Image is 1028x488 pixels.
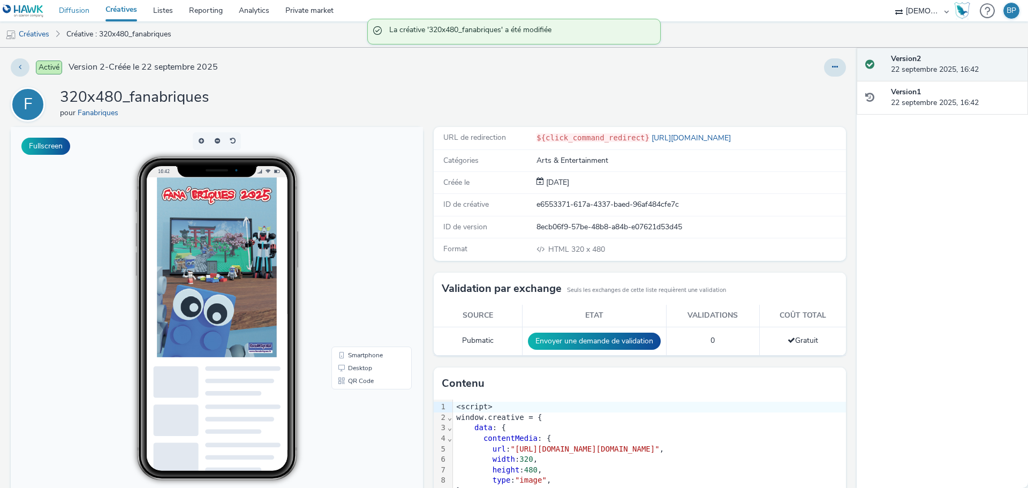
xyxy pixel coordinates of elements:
[474,423,493,432] span: data
[443,155,479,166] span: Catégories
[453,402,846,412] div: <script>
[544,177,569,188] div: Création 22 septembre 2025, 16:42
[337,225,372,231] span: Smartphone
[434,433,447,444] div: 4
[536,222,845,232] div: 8ecb06f9-57be-48b8-a84b-e07621d53d45
[453,423,846,433] div: : {
[891,54,1019,76] div: 22 septembre 2025, 16:42
[536,199,845,210] div: e6553371-617a-4337-baed-96af484cfe7c
[453,475,846,486] div: : ,
[483,434,538,442] span: contentMedia
[337,238,361,244] span: Desktop
[434,327,522,355] td: Pubmatic
[434,423,447,433] div: 3
[547,244,605,254] span: 320 x 480
[323,247,399,260] li: QR Code
[434,454,447,465] div: 6
[434,305,522,327] th: Source
[528,333,661,350] button: Envoyer une demande de validation
[36,61,62,74] span: Activé
[522,305,666,327] th: Etat
[323,222,399,235] li: Smartphone
[954,2,970,19] img: Hawk Academy
[78,108,123,118] a: Fanabriques
[891,87,1019,109] div: 22 septembre 2025, 16:42
[567,286,726,295] small: Seuls les exchanges de cette liste requièrent une validation
[1007,3,1016,19] div: BP
[447,434,452,442] span: Fold line
[60,108,78,118] span: pour
[453,444,846,455] div: : ,
[443,199,489,209] span: ID de créative
[666,305,759,327] th: Validations
[544,177,569,187] span: [DATE]
[453,412,846,423] div: window.creative = {
[447,413,452,422] span: Fold line
[453,465,846,476] div: : ,
[60,87,209,108] h1: 320x480_fanabriques
[891,54,921,64] strong: Version 2
[788,335,818,346] span: Gratuit
[493,445,506,453] span: url
[515,476,547,484] span: "image"
[147,41,159,47] span: 16:42
[337,251,363,257] span: QR Code
[5,29,16,40] img: mobile
[443,132,506,142] span: URL de redirection
[434,402,447,412] div: 1
[510,445,659,453] span: "[URL][DOMAIN_NAME][DOMAIN_NAME]"
[493,455,515,463] span: width
[453,433,846,444] div: : {
[434,465,447,476] div: 7
[434,475,447,486] div: 8
[442,281,562,297] h3: Validation par exchange
[61,21,177,47] a: Créative : 320x480_fanabriques
[649,133,735,143] a: [URL][DOMAIN_NAME]
[11,99,49,109] a: F
[493,476,511,484] span: type
[443,244,467,254] span: Format
[524,466,538,474] span: 480
[21,138,70,155] button: Fullscreen
[536,155,845,166] div: Arts & Entertainment
[536,133,649,142] code: ${click_command_redirect}
[24,89,33,119] div: F
[389,25,649,39] span: La créative '320x480_fanabriques' a été modifiée
[69,61,218,73] span: Version 2 - Créée le 22 septembre 2025
[434,444,447,455] div: 5
[759,305,846,327] th: Coût total
[548,244,571,254] span: HTML
[443,222,487,232] span: ID de version
[954,2,974,19] a: Hawk Academy
[442,376,485,392] h3: Contenu
[710,335,715,346] span: 0
[323,235,399,247] li: Desktop
[891,87,921,97] strong: Version 1
[453,454,846,465] div: : ,
[447,423,452,432] span: Fold line
[3,4,44,18] img: undefined Logo
[519,455,533,463] span: 320
[434,412,447,423] div: 2
[493,466,520,474] span: height
[443,177,470,187] span: Créée le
